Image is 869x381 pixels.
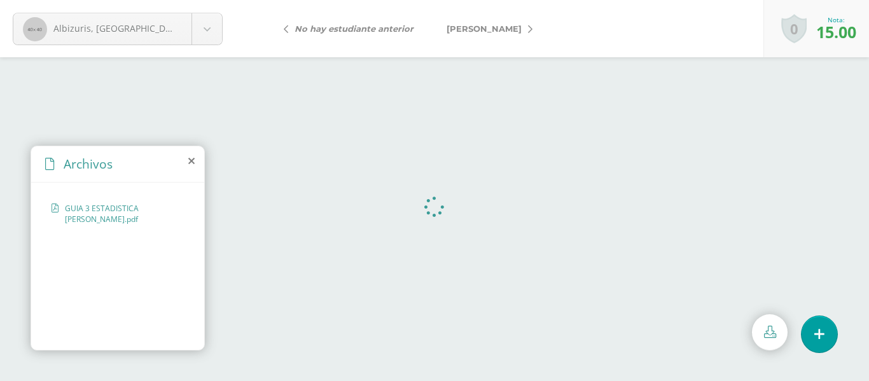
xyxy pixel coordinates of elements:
[23,17,47,41] img: 40x40
[274,13,430,44] a: No hay estudiante anterior
[430,13,543,44] a: [PERSON_NAME]
[781,14,807,43] a: 0
[65,203,177,225] span: GUIA 3 ESTADISTICA [PERSON_NAME].pdf
[295,24,414,34] i: No hay estudiante anterior
[816,15,856,24] div: Nota:
[53,22,185,34] span: Albizuris, [GEOGRAPHIC_DATA]
[13,13,222,45] a: Albizuris, [GEOGRAPHIC_DATA]
[64,155,113,172] span: Archivos
[816,21,856,43] span: 15.00
[188,156,195,166] i: close
[447,24,522,34] span: [PERSON_NAME]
